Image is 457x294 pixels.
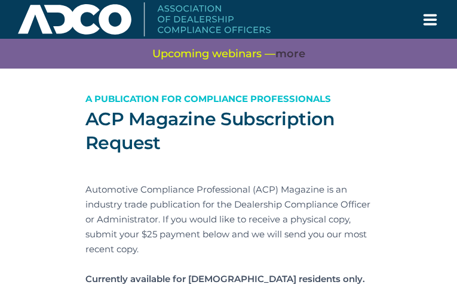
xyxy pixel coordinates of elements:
p: Automotive Compliance Professional (ACP) Magazine is an industry trade publication for the Dealer... [85,182,372,256]
p: A publication for Compliance Professionals [85,91,372,106]
img: Association of Dealership Compliance Officers logo [18,2,271,36]
strong: Currently available for [DEMOGRAPHIC_DATA] residents only. [85,273,365,284]
h1: ACP Magazine Subscription Request [85,107,372,155]
a: more [275,47,305,61]
span: Upcoming webinars — [152,47,305,61]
